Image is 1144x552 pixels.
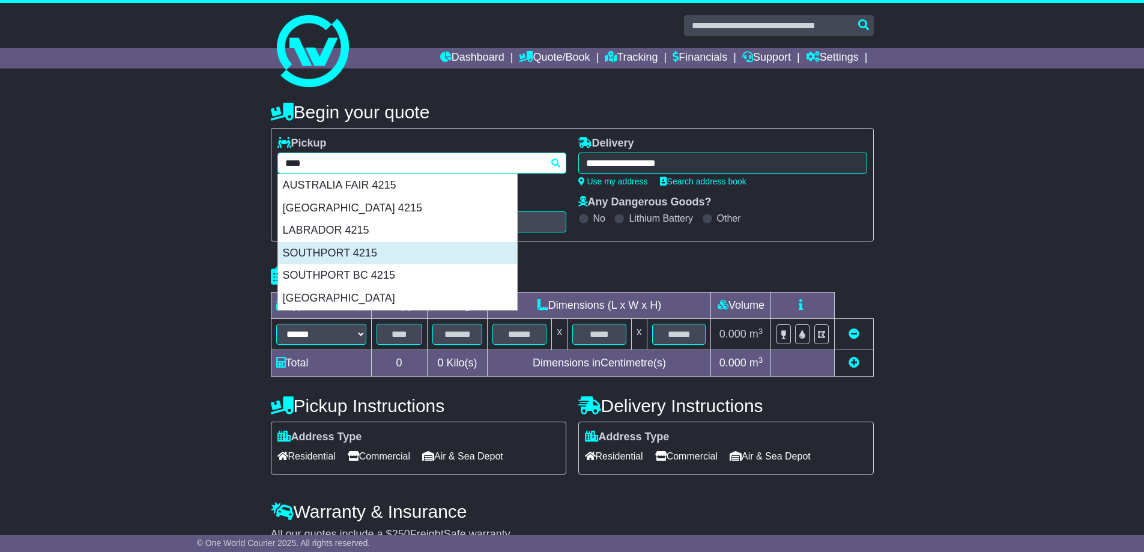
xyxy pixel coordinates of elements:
a: Financials [673,48,727,68]
td: Dimensions in Centimetre(s) [488,350,711,377]
h4: Delivery Instructions [578,396,874,416]
div: LABRADOR 4215 [278,219,517,242]
a: Remove this item [849,328,859,340]
span: Commercial [655,447,718,466]
td: 0 [371,350,427,377]
span: © One World Courier 2025. All rights reserved. [197,538,371,548]
h4: Begin your quote [271,102,874,122]
span: 0.000 [719,328,746,340]
label: Address Type [585,431,670,444]
div: SOUTHPORT 4215 [278,242,517,265]
typeahead: Please provide city [277,153,566,174]
span: Commercial [348,447,410,466]
span: Residential [585,447,643,466]
label: Other [717,213,741,224]
label: No [593,213,605,224]
span: Air & Sea Depot [422,447,503,466]
span: m [749,357,763,369]
div: SOUTHPORT BC 4215 [278,264,517,287]
a: Add new item [849,357,859,369]
a: Support [742,48,791,68]
span: 0 [437,357,443,369]
a: Tracking [605,48,658,68]
td: x [552,319,567,350]
sup: 3 [758,356,763,365]
td: Total [271,350,371,377]
span: 0.000 [719,357,746,369]
div: [GEOGRAPHIC_DATA] 4215 [278,197,517,220]
div: AUSTRALIA FAIR 4215 [278,174,517,197]
a: Quote/Book [519,48,590,68]
label: Lithium Battery [629,213,693,224]
h4: Pickup Instructions [271,396,566,416]
a: Use my address [578,177,648,186]
h4: Package details | [271,266,422,286]
a: Dashboard [440,48,504,68]
label: Address Type [277,431,362,444]
td: x [631,319,647,350]
h4: Warranty & Insurance [271,502,874,521]
span: Residential [277,447,336,466]
td: Type [271,293,371,319]
span: 250 [392,528,410,540]
a: Search address book [660,177,746,186]
td: Volume [711,293,771,319]
label: Any Dangerous Goods? [578,196,712,209]
td: Kilo(s) [427,350,488,377]
label: Delivery [578,137,634,150]
div: All our quotes include a $ FreightSafe warranty. [271,528,874,541]
div: [GEOGRAPHIC_DATA] [278,287,517,310]
span: m [749,328,763,340]
span: Air & Sea Depot [730,447,811,466]
sup: 3 [758,327,763,336]
td: Dimensions (L x W x H) [488,293,711,319]
a: Settings [806,48,859,68]
label: Pickup [277,137,327,150]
